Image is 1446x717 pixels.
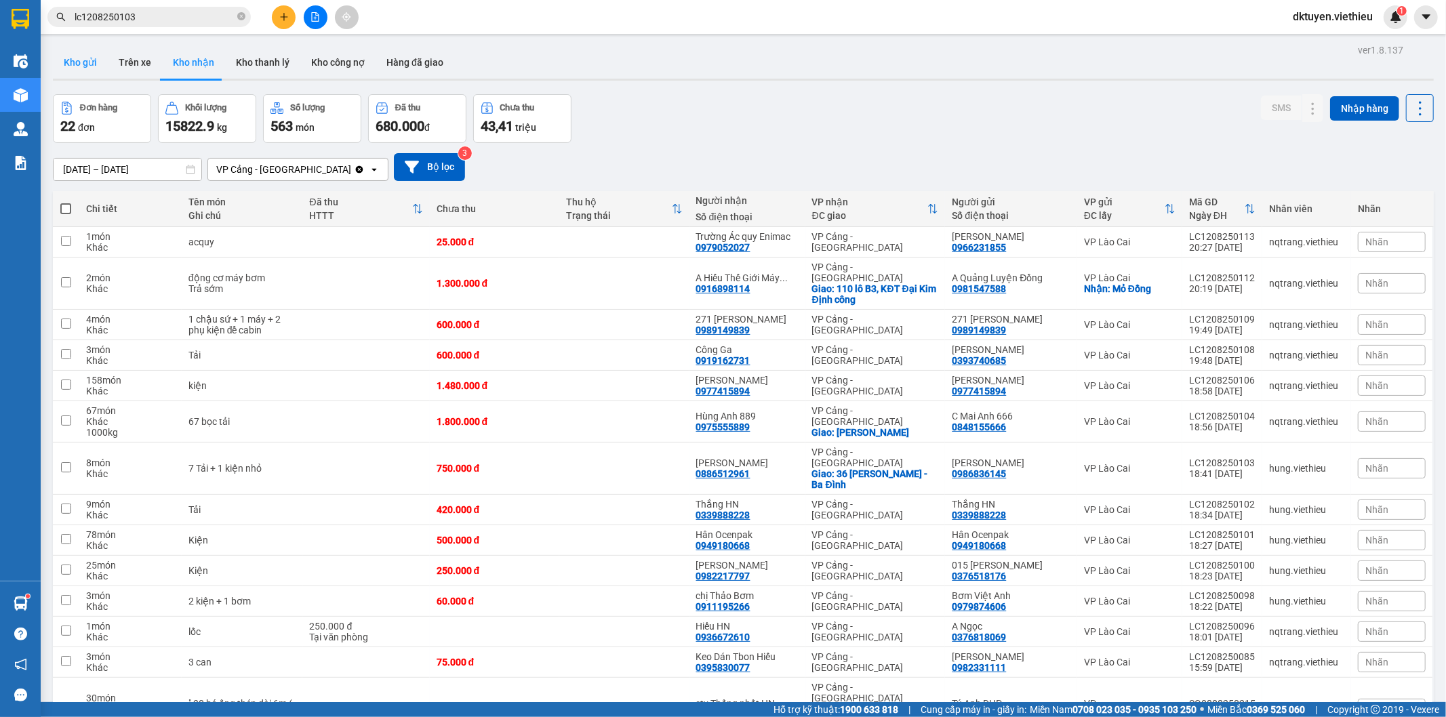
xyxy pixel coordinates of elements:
[86,427,175,438] div: 1000 kg
[1371,705,1380,714] span: copyright
[165,118,214,134] span: 15822.9
[60,43,129,72] strong: PHIẾU GỬI HÀNG
[1269,380,1344,391] div: nqtrang.viethieu
[1365,350,1388,361] span: Nhãn
[1084,283,1176,294] div: Nhận: Mỏ Đồng
[86,510,175,520] div: Khác
[696,510,750,520] div: 0339888228
[1269,203,1344,214] div: Nhân viên
[473,94,571,143] button: Chưa thu43,41 triệu
[86,344,175,355] div: 3 món
[86,457,175,468] div: 8 món
[188,596,296,607] div: 2 kiện + 1 bơm
[1365,565,1388,576] span: Nhãn
[696,499,799,510] div: Thắng HN
[188,535,296,546] div: Kiện
[1269,626,1344,637] div: nqtrang.viethieu
[696,355,750,366] div: 0919162731
[952,632,1006,642] div: 0376818069
[1261,96,1302,120] button: SMS
[1189,529,1256,540] div: LC1208250101
[437,535,553,546] div: 500.000 đ
[696,386,750,396] div: 0977415894
[952,499,1070,510] div: Thắng HN
[86,499,175,510] div: 9 món
[1189,662,1256,673] div: 15:59 [DATE]
[86,314,175,325] div: 4 món
[921,702,1026,717] span: Cung cấp máy in - giấy in:
[14,54,28,68] img: warehouse-icon
[952,621,1070,632] div: A Ngọc
[952,314,1070,325] div: 271 Hồng Hà
[952,468,1006,479] div: 0986836145
[1189,325,1256,335] div: 19:49 [DATE]
[812,447,939,468] div: VP Cảng - [GEOGRAPHIC_DATA]
[812,427,939,438] div: Giao: Yên Ngĩa
[812,529,939,551] div: VP Cảng - [GEOGRAPHIC_DATA]
[1084,210,1165,221] div: ĐC lấy
[14,628,27,640] span: question-circle
[376,46,454,79] button: Hàng đã giao
[812,231,939,253] div: VP Cảng - [GEOGRAPHIC_DATA]
[1084,350,1176,361] div: VP Lào Cai
[515,122,536,133] span: triệu
[1189,651,1256,662] div: LC1208250085
[86,242,175,253] div: Khác
[696,457,799,468] div: Nguyễn Ngọc
[188,657,296,668] div: 3 can
[696,662,750,673] div: 0395830077
[1330,96,1399,121] button: Nhập hàng
[1365,504,1388,515] span: Nhãn
[696,571,750,581] div: 0982217797
[1189,601,1256,612] div: 18:22 [DATE]
[774,702,898,717] span: Hỗ trợ kỹ thuật:
[309,197,411,207] div: Đã thu
[812,375,939,396] div: VP Cảng - [GEOGRAPHIC_DATA]
[1365,535,1388,546] span: Nhãn
[86,468,175,479] div: Khác
[1189,698,1256,709] div: SG0808250215
[78,122,95,133] span: đơn
[1365,416,1388,427] span: Nhãn
[53,46,108,79] button: Kho gửi
[1189,632,1256,642] div: 18:01 [DATE]
[952,283,1006,294] div: 0981547588
[1365,657,1388,668] span: Nhãn
[1315,702,1317,717] span: |
[237,11,245,24] span: close-circle
[1399,6,1404,16] span: 1
[437,278,553,289] div: 1.300.000 đ
[500,103,535,112] div: Chưa thu
[26,594,30,598] sup: 1
[290,103,325,112] div: Số lượng
[185,103,226,112] div: Khối lượng
[1189,242,1256,253] div: 20:27 [DATE]
[1189,621,1256,632] div: LC1208250096
[86,571,175,581] div: Khác
[952,590,1070,601] div: Bơm Việt Anh
[56,12,66,22] span: search
[1189,386,1256,396] div: 18:58 [DATE]
[1269,596,1344,607] div: hung.viethieu
[437,416,553,427] div: 1.800.000 đ
[1358,43,1403,58] div: ver 1.8.137
[437,237,553,247] div: 25.000 đ
[86,231,175,242] div: 1 món
[342,12,351,22] span: aim
[812,621,939,642] div: VP Cảng - [GEOGRAPHIC_DATA]
[86,375,175,386] div: 158 món
[1247,704,1305,715] strong: 0369 525 060
[1084,380,1176,391] div: VP Lào Cai
[1269,463,1344,474] div: hung.viethieu
[1084,535,1176,546] div: VP Lào Cai
[1189,540,1256,551] div: 18:27 [DATE]
[1084,197,1165,207] div: VP gửi
[696,375,799,386] div: Kiều Du
[1189,590,1256,601] div: LC1208250098
[1084,626,1176,637] div: VP Lào Cai
[952,662,1006,673] div: 0982331111
[302,191,429,227] th: Toggle SortBy
[1189,272,1256,283] div: LC1208250112
[1084,596,1176,607] div: VP Lào Cai
[1365,463,1388,474] span: Nhãn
